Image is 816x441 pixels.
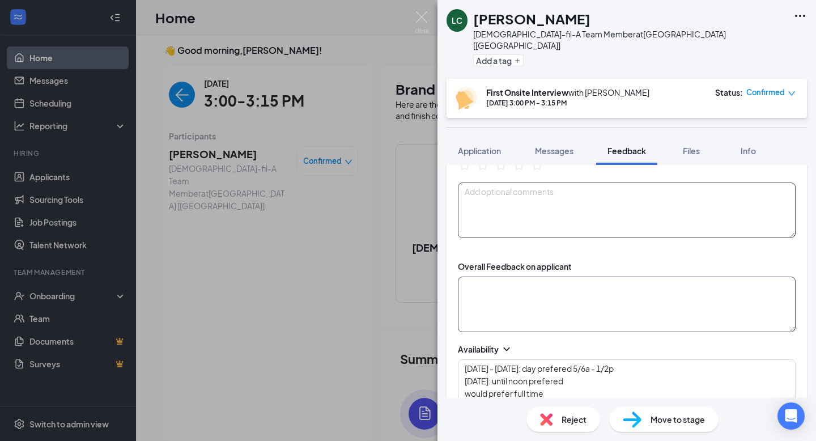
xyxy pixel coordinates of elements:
[651,413,705,426] span: Move to stage
[473,54,524,66] button: PlusAdd a tag
[683,146,700,156] span: Files
[501,344,512,355] svg: ChevronDown
[476,158,490,172] svg: StarBorder
[473,9,590,28] h1: [PERSON_NAME]
[486,87,649,98] div: with [PERSON_NAME]
[746,87,785,98] span: Confirmed
[535,146,573,156] span: Messages
[788,90,796,97] span: down
[777,402,805,430] div: Open Intercom Messenger
[494,158,508,172] svg: StarBorder
[458,344,499,355] div: Availability
[741,146,756,156] span: Info
[514,57,521,64] svg: Plus
[458,359,796,415] textarea: [DATE] - [DATE]: day prefered 5/6a - 1/2p [DATE]: until noon prefered would prefer full time FOH ...
[486,98,649,108] div: [DATE] 3:00 PM - 3:15 PM
[486,87,568,97] b: First Onsite Interview
[473,28,788,51] div: [DEMOGRAPHIC_DATA]-fil-A Team Member at [GEOGRAPHIC_DATA] [[GEOGRAPHIC_DATA]]
[458,146,501,156] span: Application
[562,413,586,426] span: Reject
[452,15,462,26] div: LC
[793,9,807,23] svg: Ellipses
[607,146,646,156] span: Feedback
[458,158,471,172] svg: StarBorder
[715,87,743,98] div: Status :
[530,158,544,172] svg: StarBorder
[458,261,572,272] div: Overall Feedback on applicant
[512,158,526,172] svg: StarBorder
